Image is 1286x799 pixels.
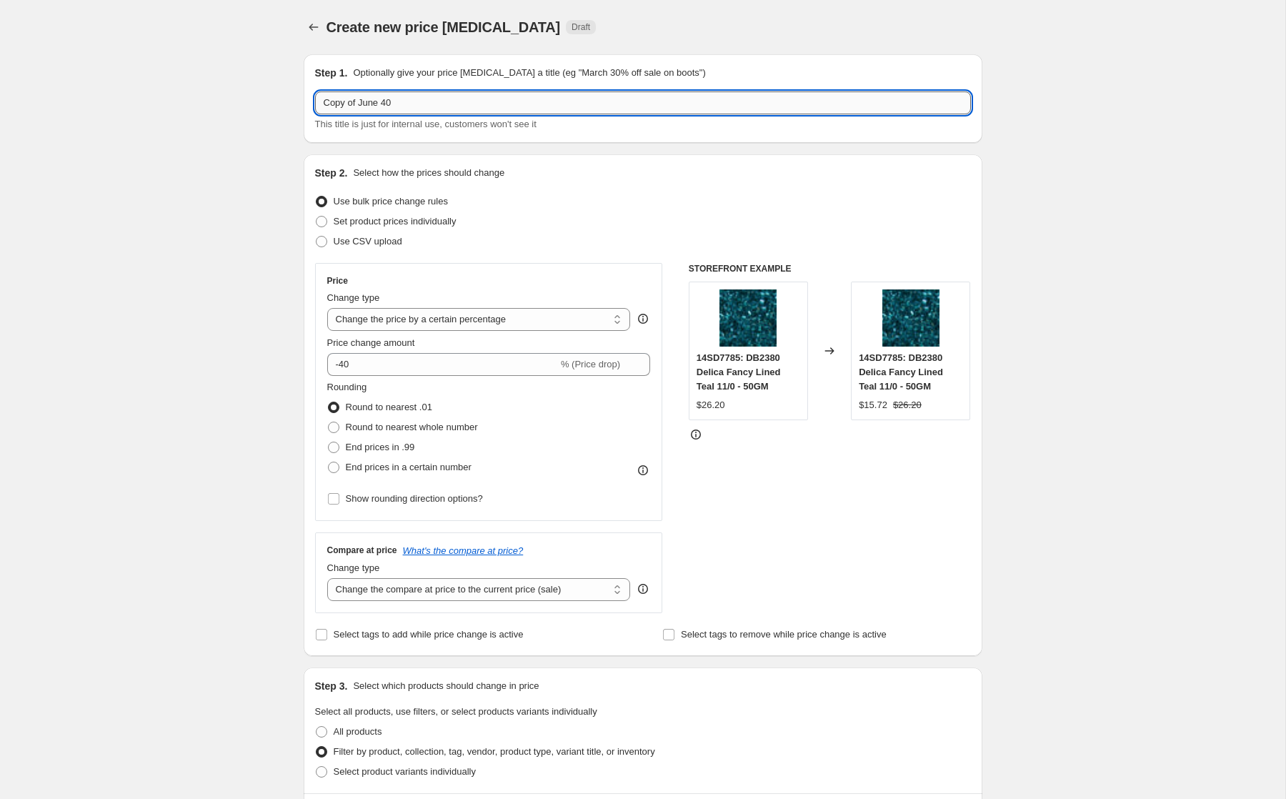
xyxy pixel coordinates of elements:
div: help [636,312,650,326]
span: Draft [572,21,590,33]
span: Select tags to add while price change is active [334,629,524,640]
span: Show rounding direction options? [346,493,483,504]
span: Select all products, use filters, or select products variants individually [315,706,597,717]
p: Select how the prices should change [353,166,504,180]
div: $15.72 [859,398,887,412]
img: 210560_80x.jpg [882,289,939,347]
span: All products [334,726,382,737]
h3: Price [327,275,348,287]
span: Use bulk price change rules [334,196,448,207]
span: Round to nearest .01 [346,402,432,412]
button: Price change jobs [304,17,324,37]
span: 14SD7785: DB2380 Delica Fancy Lined Teal 11/0 - 50GM [859,352,943,392]
h2: Step 2. [315,166,348,180]
h2: Step 1. [315,66,348,80]
span: End prices in a certain number [346,462,472,472]
div: help [636,582,650,596]
h2: Step 3. [315,679,348,693]
button: What's the compare at price? [403,545,524,556]
span: Create new price [MEDICAL_DATA] [327,19,561,35]
span: Set product prices individually [334,216,457,227]
input: 30% off holiday sale [315,91,971,114]
input: -15 [327,353,558,376]
img: 210560_80x.jpg [719,289,777,347]
p: Select which products should change in price [353,679,539,693]
span: Change type [327,562,380,573]
p: Optionally give your price [MEDICAL_DATA] a title (eg "March 30% off sale on boots") [353,66,705,80]
span: Rounding [327,382,367,392]
strike: $26.20 [893,398,922,412]
h3: Compare at price [327,545,397,556]
span: Change type [327,292,380,303]
h6: STOREFRONT EXAMPLE [689,263,971,274]
span: 14SD7785: DB2380 Delica Fancy Lined Teal 11/0 - 50GM [697,352,781,392]
span: Select tags to remove while price change is active [681,629,887,640]
span: Round to nearest whole number [346,422,478,432]
span: Price change amount [327,337,415,348]
span: % (Price drop) [561,359,620,369]
span: Use CSV upload [334,236,402,247]
div: $26.20 [697,398,725,412]
span: Select product variants individually [334,766,476,777]
span: Filter by product, collection, tag, vendor, product type, variant title, or inventory [334,746,655,757]
span: This title is just for internal use, customers won't see it [315,119,537,129]
span: End prices in .99 [346,442,415,452]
